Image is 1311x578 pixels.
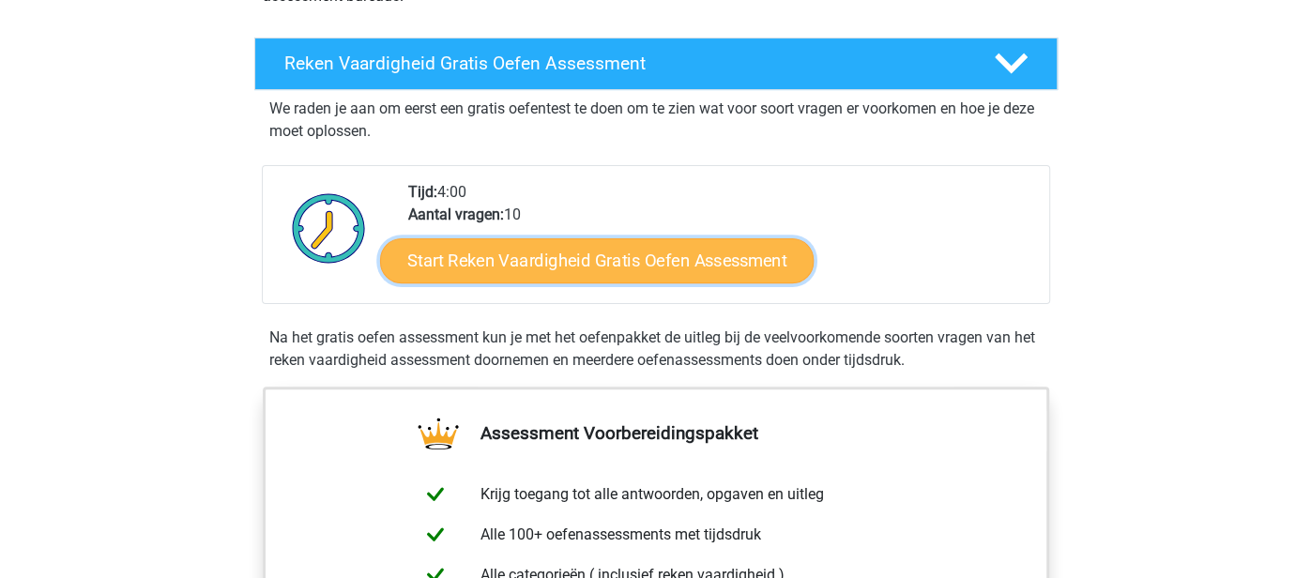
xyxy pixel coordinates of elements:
b: Aantal vragen: [408,205,504,223]
div: 4:00 10 [394,181,1048,303]
h4: Reken Vaardigheid Gratis Oefen Assessment [284,53,964,74]
a: Reken Vaardigheid Gratis Oefen Assessment [247,38,1065,90]
a: Start Reken Vaardigheid Gratis Oefen Assessment [380,237,814,282]
b: Tijd: [408,183,437,201]
img: Klok [282,181,376,275]
div: Na het gratis oefen assessment kun je met het oefenpakket de uitleg bij de veelvoorkomende soorte... [262,327,1050,372]
p: We raden je aan om eerst een gratis oefentest te doen om te zien wat voor soort vragen er voorkom... [269,98,1043,143]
